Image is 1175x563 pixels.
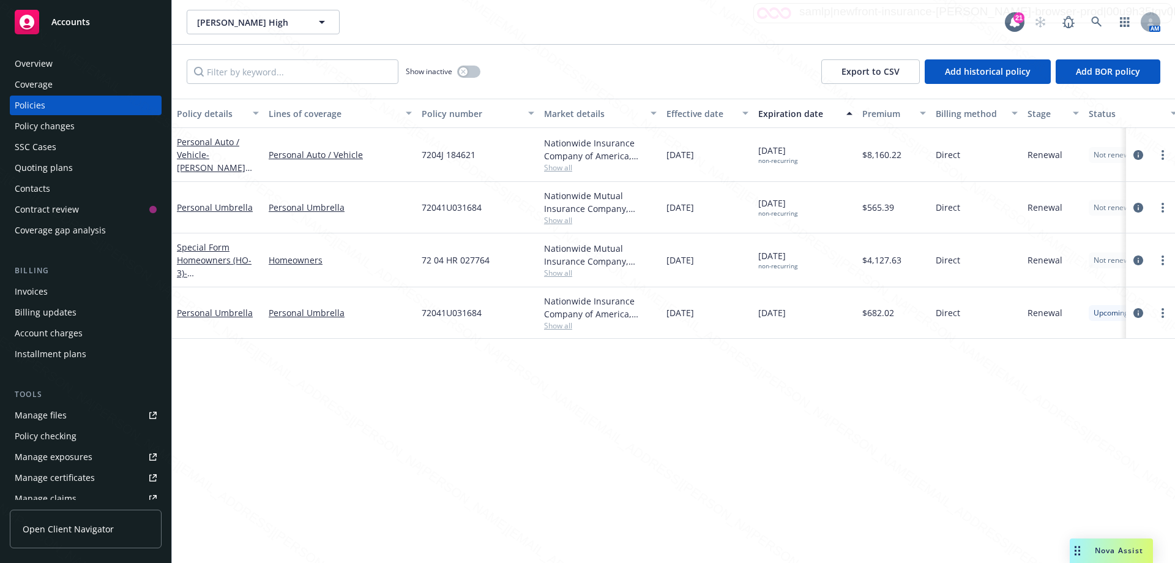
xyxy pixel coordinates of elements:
[544,107,643,120] div: Market details
[1070,538,1085,563] div: Drag to move
[925,59,1051,84] button: Add historical policy
[862,201,894,214] span: $565.39
[1076,66,1140,77] span: Add BOR policy
[15,137,56,157] div: SSC Cases
[662,99,753,128] button: Effective date
[15,96,45,115] div: Policies
[1056,10,1081,34] a: Report a Bug
[10,179,162,198] a: Contacts
[10,96,162,115] a: Policies
[1155,148,1170,162] a: more
[936,148,960,161] span: Direct
[936,254,960,266] span: Direct
[422,148,476,161] span: 7204J 184621
[10,221,162,240] a: Coverage gap analysis
[1094,255,1140,266] span: Not renewing
[544,242,657,268] div: Nationwide Mutual Insurance Company, Nationwide Insurance Company
[936,201,960,214] span: Direct
[10,406,162,425] a: Manage files
[187,10,340,34] button: [PERSON_NAME] High
[1113,10,1137,34] a: Switch app
[177,241,255,304] a: Special Form Homeowners (HO-3)
[931,99,1023,128] button: Billing method
[544,137,657,162] div: Nationwide Insurance Company of America, Nationwide Insurance Company
[666,201,694,214] span: [DATE]
[857,99,931,128] button: Premium
[758,197,797,217] span: [DATE]
[15,54,53,74] div: Overview
[172,99,264,128] button: Policy details
[15,489,76,508] div: Manage claims
[10,75,162,94] a: Coverage
[15,426,76,446] div: Policy checking
[269,107,398,120] div: Lines of coverage
[269,306,412,319] a: Personal Umbrella
[666,254,694,266] span: [DATE]
[15,179,50,198] div: Contacts
[269,254,412,266] a: Homeowners
[936,107,1004,120] div: Billing method
[15,75,53,94] div: Coverage
[758,210,797,217] div: non-recurring
[10,137,162,157] a: SSC Cases
[1095,545,1143,556] span: Nova Assist
[177,107,245,120] div: Policy details
[544,295,657,320] div: Nationwide Insurance Company of America, Nationwide Insurance Company
[1155,306,1170,320] a: more
[758,262,797,270] div: non-recurring
[15,158,73,178] div: Quoting plans
[10,5,162,39] a: Accounts
[1094,308,1128,319] span: Upcoming
[841,66,900,77] span: Export to CSV
[15,200,79,219] div: Contract review
[1028,254,1062,266] span: Renewal
[1155,200,1170,215] a: more
[10,265,162,277] div: Billing
[539,99,662,128] button: Market details
[1013,12,1024,23] div: 21
[15,323,83,343] div: Account charges
[15,406,67,425] div: Manage files
[10,116,162,136] a: Policy changes
[544,189,657,215] div: Nationwide Mutual Insurance Company, Nationwide Insurance Company
[51,17,90,27] span: Accounts
[1028,201,1062,214] span: Renewal
[422,107,521,120] div: Policy number
[177,307,253,319] a: Personal Umbrella
[862,254,901,266] span: $4,127.63
[264,99,417,128] button: Lines of coverage
[1028,107,1065,120] div: Stage
[1056,59,1160,84] button: Add BOR policy
[15,282,48,301] div: Invoices
[23,523,114,535] span: Open Client Navigator
[1089,107,1163,120] div: Status
[10,388,162,401] div: Tools
[417,99,539,128] button: Policy number
[15,221,106,240] div: Coverage gap analysis
[753,99,857,128] button: Expiration date
[15,344,86,364] div: Installment plans
[862,306,894,319] span: $682.02
[758,249,797,270] span: [DATE]
[1155,253,1170,268] a: more
[10,54,162,74] a: Overview
[10,426,162,446] a: Policy checking
[10,447,162,467] span: Manage exposures
[187,59,398,84] input: Filter by keyword...
[544,320,657,331] span: Show all
[422,306,482,319] span: 72041U031684
[1023,99,1084,128] button: Stage
[10,323,162,343] a: Account charges
[1094,149,1140,161] span: Not renewing
[15,447,92,467] div: Manage exposures
[177,136,245,199] a: Personal Auto / Vehicle
[758,107,839,120] div: Expiration date
[1131,200,1146,215] a: circleInformation
[10,200,162,219] a: Contract review
[10,344,162,364] a: Installment plans
[945,66,1031,77] span: Add historical policy
[10,489,162,508] a: Manage claims
[862,107,912,120] div: Premium
[1094,202,1140,213] span: Not renewing
[15,468,95,488] div: Manage certificates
